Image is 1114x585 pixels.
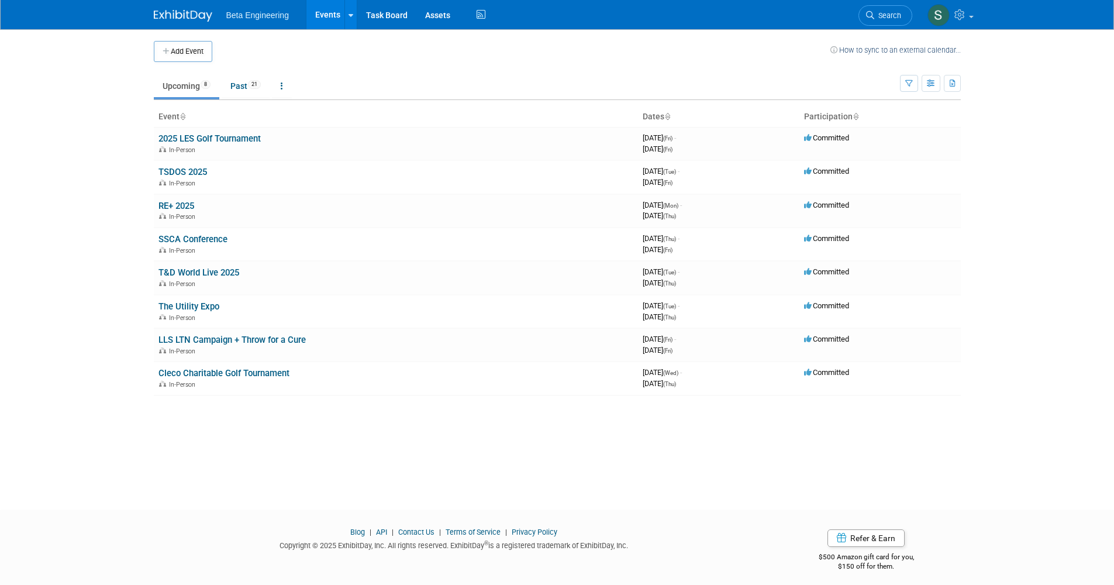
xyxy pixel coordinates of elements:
a: Terms of Service [446,528,501,536]
span: [DATE] [643,379,676,388]
a: Cleco Charitable Golf Tournament [158,368,289,378]
span: - [678,301,680,310]
span: Committed [804,301,849,310]
span: (Fri) [663,347,672,354]
span: Committed [804,167,849,175]
span: [DATE] [643,346,672,355]
img: In-Person Event [159,347,166,353]
img: In-Person Event [159,213,166,219]
button: Add Event [154,41,212,62]
span: In-Person [169,146,199,154]
a: Upcoming8 [154,75,219,97]
sup: ® [484,540,488,546]
span: (Tue) [663,303,676,309]
span: | [502,528,510,536]
span: [DATE] [643,144,672,153]
span: (Fri) [663,336,672,343]
span: [DATE] [643,211,676,220]
span: [DATE] [643,278,676,287]
span: 8 [201,80,211,89]
a: 2025 LES Golf Tournament [158,133,261,144]
span: [DATE] [643,312,676,321]
a: LLS LTN Campaign + Throw for a Cure [158,335,306,345]
span: Beta Engineering [226,11,289,20]
span: (Mon) [663,202,678,209]
a: Search [858,5,912,26]
a: How to sync to an external calendar... [830,46,961,54]
a: TSDOS 2025 [158,167,207,177]
span: (Thu) [663,280,676,287]
th: Dates [638,107,799,127]
a: SSCA Conference [158,234,227,245]
span: [DATE] [643,368,682,377]
img: In-Person Event [159,180,166,185]
span: [DATE] [643,301,680,310]
span: - [674,133,676,142]
span: - [680,368,682,377]
a: API [376,528,387,536]
span: 21 [248,80,261,89]
img: In-Person Event [159,247,166,253]
span: (Thu) [663,381,676,387]
div: $500 Amazon gift card for you, [772,545,961,572]
span: - [674,335,676,343]
span: Committed [804,267,849,276]
span: | [367,528,374,536]
span: Search [874,11,901,20]
span: (Tue) [663,168,676,175]
span: Committed [804,133,849,142]
span: [DATE] [643,267,680,276]
span: (Fri) [663,180,672,186]
span: In-Person [169,180,199,187]
span: (Wed) [663,370,678,376]
a: Sort by Participation Type [853,112,858,121]
div: $150 off for them. [772,562,961,572]
span: Committed [804,368,849,377]
th: Participation [799,107,961,127]
span: [DATE] [643,234,680,243]
span: In-Person [169,280,199,288]
img: In-Person Event [159,280,166,286]
span: (Tue) [663,269,676,276]
a: Sort by Event Name [180,112,185,121]
span: - [678,234,680,243]
span: (Fri) [663,135,672,142]
span: | [389,528,396,536]
a: Blog [350,528,365,536]
span: - [678,267,680,276]
a: Contact Us [398,528,434,536]
img: In-Person Event [159,146,166,152]
span: - [680,201,682,209]
span: [DATE] [643,201,682,209]
span: | [436,528,444,536]
img: Sara Dorsey [927,4,950,26]
img: In-Person Event [159,314,166,320]
a: RE+ 2025 [158,201,194,211]
span: [DATE] [643,335,676,343]
a: T&D World Live 2025 [158,267,239,278]
th: Event [154,107,638,127]
span: (Thu) [663,236,676,242]
span: In-Person [169,213,199,221]
span: [DATE] [643,178,672,187]
a: Refer & Earn [827,529,905,547]
a: The Utility Expo [158,301,219,312]
img: In-Person Event [159,381,166,387]
span: Committed [804,335,849,343]
span: (Fri) [663,247,672,253]
span: [DATE] [643,245,672,254]
span: Committed [804,201,849,209]
span: [DATE] [643,167,680,175]
span: [DATE] [643,133,676,142]
span: Committed [804,234,849,243]
a: Past21 [222,75,270,97]
div: Copyright © 2025 ExhibitDay, Inc. All rights reserved. ExhibitDay is a registered trademark of Ex... [154,538,755,551]
span: (Fri) [663,146,672,153]
a: Privacy Policy [512,528,557,536]
span: In-Person [169,381,199,388]
span: In-Person [169,247,199,254]
span: - [678,167,680,175]
span: In-Person [169,314,199,322]
img: ExhibitDay [154,10,212,22]
span: (Thu) [663,314,676,321]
